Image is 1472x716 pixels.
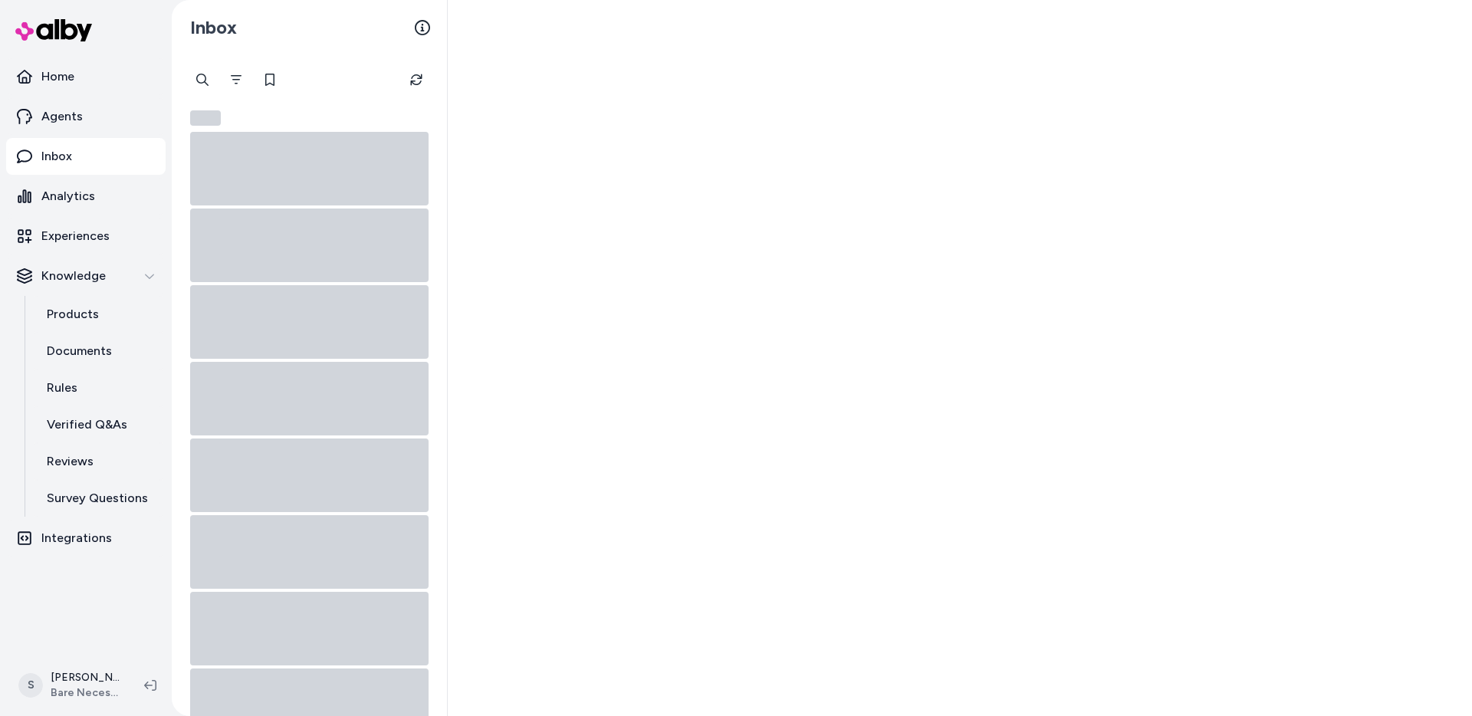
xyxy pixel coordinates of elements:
[15,19,92,41] img: alby Logo
[47,489,148,507] p: Survey Questions
[41,67,74,86] p: Home
[41,227,110,245] p: Experiences
[6,218,166,255] a: Experiences
[41,187,95,205] p: Analytics
[47,415,127,434] p: Verified Q&As
[221,64,251,95] button: Filter
[41,529,112,547] p: Integrations
[31,296,166,333] a: Products
[18,673,43,698] span: S
[41,107,83,126] p: Agents
[6,258,166,294] button: Knowledge
[47,342,112,360] p: Documents
[41,147,72,166] p: Inbox
[31,369,166,406] a: Rules
[190,16,237,39] h2: Inbox
[6,520,166,557] a: Integrations
[6,138,166,175] a: Inbox
[6,58,166,95] a: Home
[51,685,120,701] span: Bare Necessities
[47,379,77,397] p: Rules
[41,267,106,285] p: Knowledge
[31,443,166,480] a: Reviews
[31,480,166,517] a: Survey Questions
[51,670,120,685] p: [PERSON_NAME]
[6,98,166,135] a: Agents
[31,406,166,443] a: Verified Q&As
[9,661,132,710] button: S[PERSON_NAME]Bare Necessities
[401,64,432,95] button: Refresh
[6,178,166,215] a: Analytics
[47,452,94,471] p: Reviews
[47,305,99,324] p: Products
[31,333,166,369] a: Documents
